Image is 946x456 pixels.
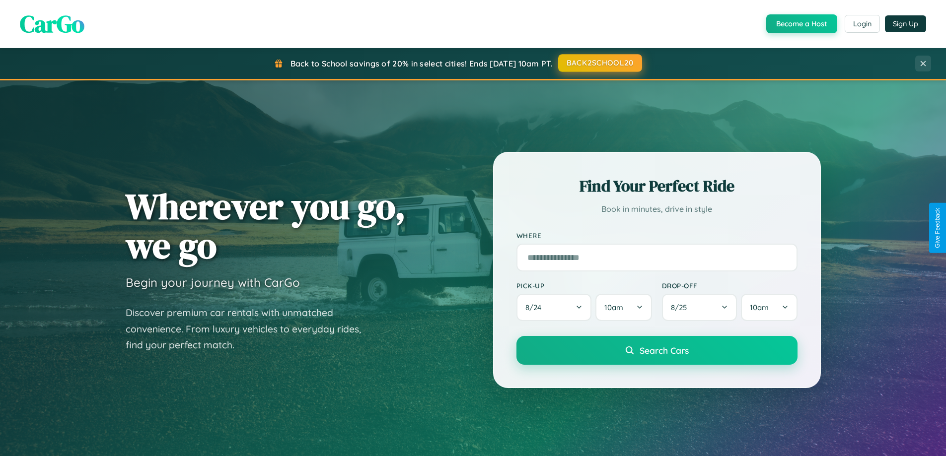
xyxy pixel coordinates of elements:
label: Drop-off [662,281,798,290]
button: 10am [595,294,652,321]
span: CarGo [20,7,84,40]
button: 10am [741,294,797,321]
h3: Begin your journey with CarGo [126,275,300,290]
button: Search Cars [516,336,798,365]
button: 8/25 [662,294,737,321]
span: Back to School savings of 20% in select cities! Ends [DATE] 10am PT. [291,59,553,68]
p: Discover premium car rentals with unmatched convenience. From luxury vehicles to everyday rides, ... [126,305,374,353]
div: Give Feedback [934,208,941,248]
button: Become a Host [766,14,837,33]
button: Login [845,15,880,33]
span: 10am [750,303,769,312]
button: 8/24 [516,294,592,321]
button: BACK2SCHOOL20 [558,54,642,72]
label: Where [516,231,798,240]
h1: Wherever you go, we go [126,187,406,265]
h2: Find Your Perfect Ride [516,175,798,197]
span: 10am [604,303,623,312]
button: Sign Up [885,15,926,32]
span: Search Cars [640,345,689,356]
p: Book in minutes, drive in style [516,202,798,216]
label: Pick-up [516,281,652,290]
span: 8 / 24 [525,303,546,312]
span: 8 / 25 [671,303,692,312]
